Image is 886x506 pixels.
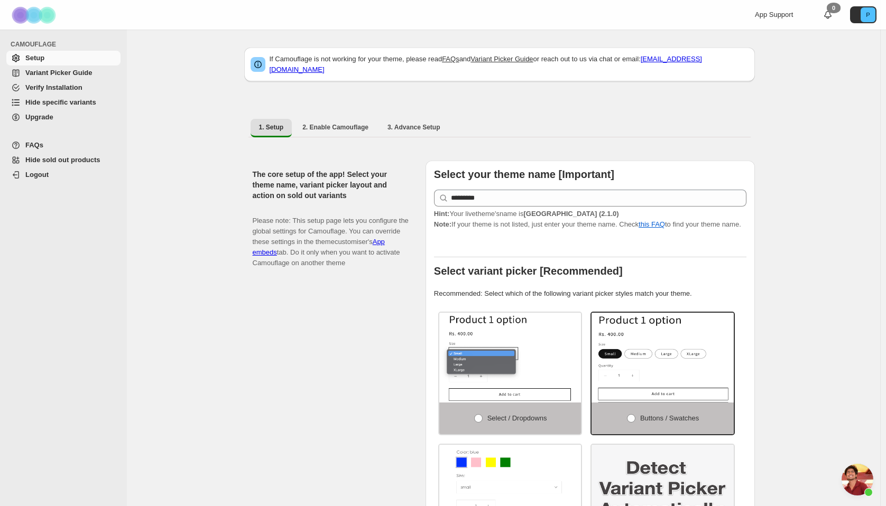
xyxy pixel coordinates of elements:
span: Upgrade [25,113,53,121]
div: Domain Overview [40,62,95,69]
span: FAQs [25,141,43,149]
a: Verify Installation [6,80,121,95]
a: Hide sold out products [6,153,121,167]
img: Camouflage [8,1,61,30]
span: Logout [25,171,49,179]
span: Verify Installation [25,83,82,91]
a: Open chat [842,464,873,495]
a: Logout [6,167,121,182]
img: Select / Dropdowns [439,313,582,402]
span: Avatar with initials P [861,7,875,22]
b: Select your theme name [Important] [434,168,614,180]
span: Your live theme's name is [434,210,619,218]
span: 3. Advance Setup [387,123,440,132]
p: If Camouflage is not working for your theme, please read and or reach out to us via chat or email: [270,54,749,75]
img: logo_orange.svg [17,17,25,25]
strong: [GEOGRAPHIC_DATA] (2.1.0) [523,210,619,218]
span: Variant Picker Guide [25,69,92,77]
img: tab_domain_overview_orange.svg [29,61,37,70]
img: Buttons / Swatches [592,313,734,402]
strong: Note: [434,220,451,228]
div: Domain: [DOMAIN_NAME] [27,27,116,36]
a: Hide specific variants [6,95,121,110]
button: Avatar with initials P [850,6,876,23]
span: Setup [25,54,44,62]
span: Hide sold out products [25,156,100,164]
h2: The core setup of the app! Select your theme name, variant picker layout and action on sold out v... [253,169,409,201]
img: website_grey.svg [17,27,25,36]
p: Please note: This setup page lets you configure the global settings for Camouflage. You can overr... [253,205,409,268]
span: CAMOUFLAGE [11,40,122,49]
div: Keywords by Traffic [117,62,178,69]
a: this FAQ [639,220,665,228]
b: Select variant picker [Recommended] [434,265,623,277]
a: Variant Picker Guide [470,55,533,63]
span: 2. Enable Camouflage [302,123,368,132]
span: Select / Dropdowns [487,414,547,422]
p: Recommended: Select which of the following variant picker styles match your theme. [434,288,746,299]
span: Buttons / Swatches [640,414,699,422]
a: Setup [6,51,121,65]
a: 0 [823,10,833,20]
a: FAQs [6,138,121,153]
span: App Support [755,11,793,18]
div: v 4.0.25 [30,17,52,25]
text: P [866,12,870,18]
span: Hide specific variants [25,98,96,106]
a: FAQs [442,55,459,63]
a: Variant Picker Guide [6,65,121,80]
p: If your theme is not listed, just enter your theme name. Check to find your theme name. [434,209,746,230]
strong: Hint: [434,210,450,218]
span: 1. Setup [259,123,284,132]
div: 0 [827,3,841,13]
a: Upgrade [6,110,121,125]
img: tab_keywords_by_traffic_grey.svg [105,61,114,70]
